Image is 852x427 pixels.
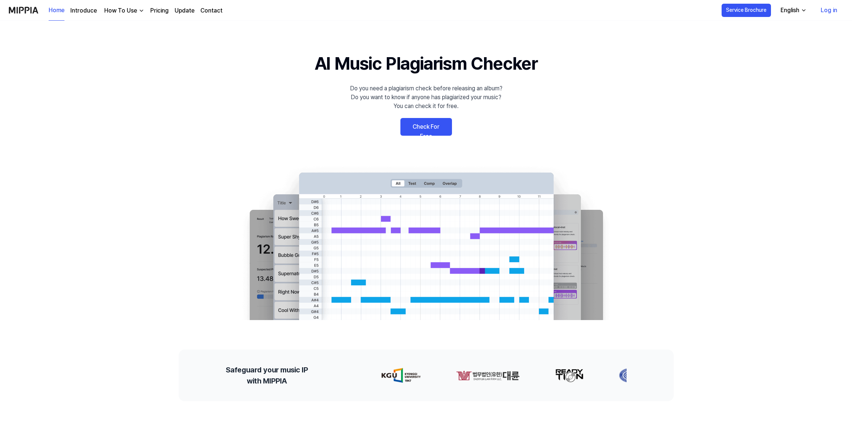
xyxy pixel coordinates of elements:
[49,0,64,21] a: Home
[150,6,169,15] a: Pricing
[779,6,801,15] div: English
[775,3,811,18] button: English
[400,118,452,136] a: Check For Free
[350,84,502,111] div: Do you need a plagiarism check before releasing an album? Do you want to know if anyone has plagi...
[315,50,537,77] h1: AI Music Plagiarism Checker
[235,165,618,320] img: main Image
[200,6,222,15] a: Contact
[226,364,308,386] h2: Safeguard your music IP with MIPPIA
[139,8,144,14] img: down
[617,368,640,383] img: partner-logo-3
[70,6,97,15] a: Introduce
[103,6,139,15] div: How To Use
[175,6,194,15] a: Update
[103,6,144,15] button: How To Use
[722,4,771,17] button: Service Brochure
[553,368,582,383] img: partner-logo-2
[380,368,419,383] img: partner-logo-0
[455,368,518,383] img: partner-logo-1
